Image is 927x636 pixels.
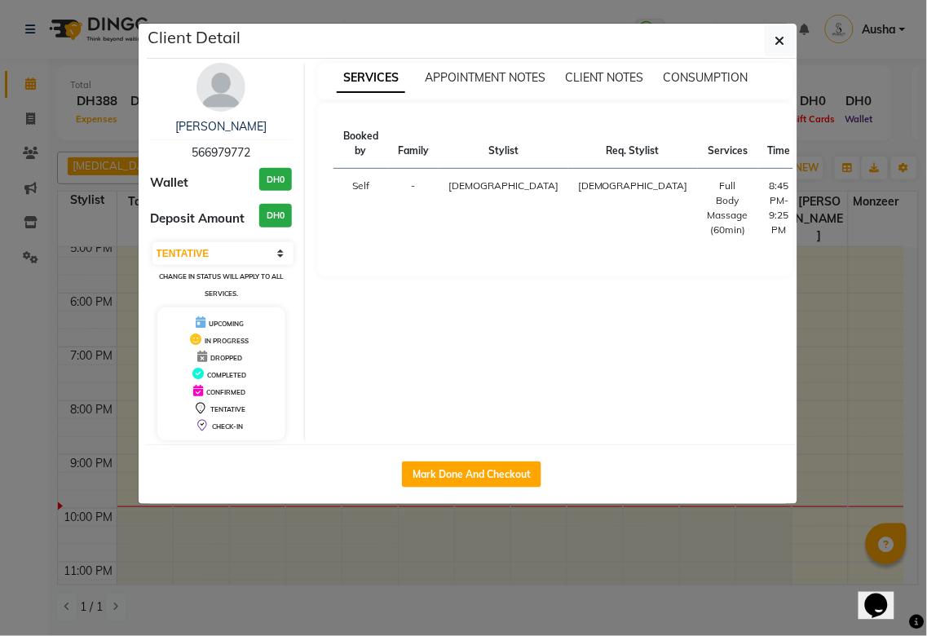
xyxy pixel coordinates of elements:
span: Wallet [151,174,189,192]
th: Services [698,119,758,169]
td: Self [333,169,388,248]
span: Deposit Amount [151,210,245,228]
th: Booked by [333,119,388,169]
th: Time [758,119,801,169]
span: IN PROGRESS [205,337,249,345]
span: CONSUMPTION [664,70,748,85]
h5: Client Detail [148,25,241,50]
img: avatar [196,63,245,112]
span: [DEMOGRAPHIC_DATA] [578,179,688,192]
span: CONFIRMED [206,388,245,396]
td: 8:45 PM-9:25 PM [758,169,801,248]
span: DROPPED [210,354,242,362]
td: - [388,169,439,248]
span: 566979772 [192,145,250,160]
span: CHECK-IN [212,422,243,431]
div: Full Body Massage (60min) [708,179,748,237]
th: Family [388,119,439,169]
th: Req. Stylist [568,119,698,169]
span: UPCOMING [209,320,244,328]
h3: DH0 [259,204,292,227]
span: CLIENT NOTES [565,70,644,85]
span: TENTATIVE [210,405,245,413]
iframe: chat widget [859,571,911,620]
small: Change in status will apply to all services. [159,272,283,298]
a: [PERSON_NAME] [175,119,267,134]
span: COMPLETED [207,371,246,379]
button: Mark Done And Checkout [402,462,541,488]
th: Stylist [439,119,568,169]
span: [DEMOGRAPHIC_DATA] [448,179,558,192]
h3: DH0 [259,168,292,192]
span: SERVICES [337,64,405,93]
span: APPOINTMENT NOTES [425,70,545,85]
